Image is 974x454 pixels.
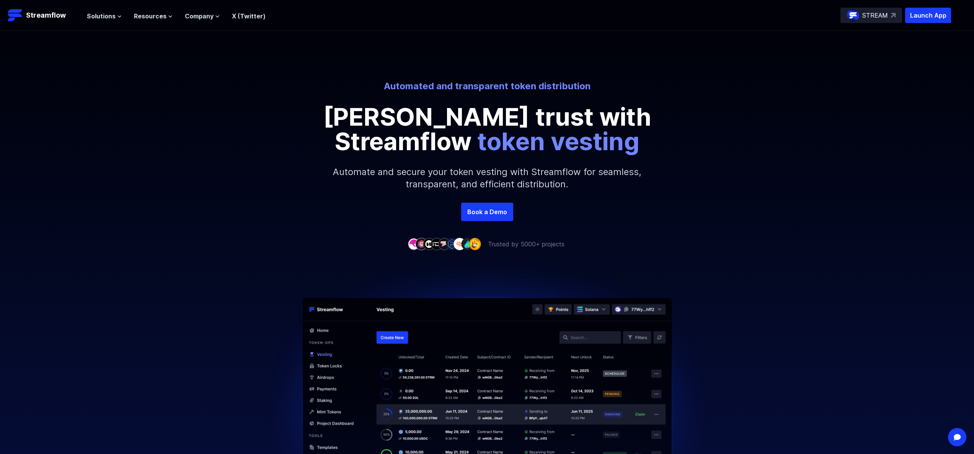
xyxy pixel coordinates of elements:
[891,13,896,18] img: top-right-arrow.svg
[488,239,564,249] p: Trusted by 5000+ projects
[469,238,481,250] img: company-9
[423,238,435,250] img: company-3
[315,105,659,154] p: [PERSON_NAME] trust with Streamflow
[461,238,473,250] img: company-8
[8,8,79,23] a: Streamflow
[840,8,902,23] a: STREAM
[87,11,122,21] button: Solutions
[232,12,266,20] a: X (Twitter)
[847,9,859,21] img: streamflow-logo-circle.png
[438,238,450,250] img: company-5
[431,238,443,250] img: company-4
[26,10,66,21] p: Streamflow
[323,154,652,203] p: Automate and secure your token vesting with Streamflow for seamless, transparent, and efficient d...
[408,238,420,250] img: company-1
[461,203,513,221] a: Book a Demo
[446,238,458,250] img: company-6
[134,11,166,21] span: Resources
[905,8,951,23] button: Launch App
[415,238,427,250] img: company-2
[87,11,116,21] span: Solutions
[948,428,966,446] div: Open Intercom Messenger
[185,11,214,21] span: Company
[862,11,888,20] p: STREAM
[185,11,220,21] button: Company
[275,80,699,92] p: Automated and transparent token distribution
[477,126,640,156] span: token vesting
[8,8,23,23] img: Streamflow Logo
[134,11,173,21] button: Resources
[454,238,466,250] img: company-7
